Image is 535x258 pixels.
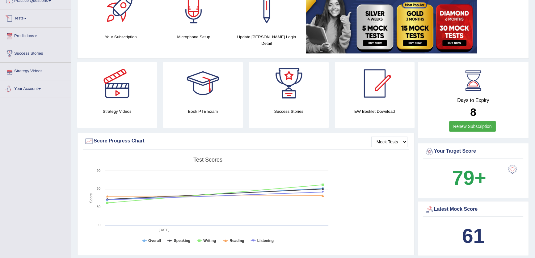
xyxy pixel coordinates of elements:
[0,63,71,78] a: Strategy Videos
[425,205,522,214] div: Latest Mock Score
[335,108,415,115] h4: EW Booklet Download
[257,239,274,243] tspan: Listening
[89,193,93,203] tspan: Score
[77,108,157,115] h4: Strategy Videos
[425,98,522,103] h4: Days to Expiry
[174,239,190,243] tspan: Speaking
[99,223,100,227] text: 0
[0,10,71,25] a: Tests
[425,147,522,156] div: Your Target Score
[203,239,216,243] tspan: Writing
[163,108,243,115] h4: Book PTE Exam
[158,228,169,232] tspan: [DATE]
[97,187,100,190] text: 60
[84,137,407,146] div: Score Progress Chart
[0,45,71,61] a: Success Stories
[230,239,244,243] tspan: Reading
[233,34,300,47] h4: Update [PERSON_NAME] Login Detail
[462,225,484,247] b: 61
[470,106,476,118] b: 8
[449,121,496,132] a: Renew Subscription
[87,34,154,40] h4: Your Subscription
[97,169,100,172] text: 90
[249,108,329,115] h4: Success Stories
[97,205,100,209] text: 30
[0,80,71,96] a: Your Account
[0,27,71,43] a: Predictions
[160,34,227,40] h4: Microphone Setup
[193,157,222,163] tspan: Test scores
[452,167,486,189] b: 79+
[148,239,161,243] tspan: Overall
